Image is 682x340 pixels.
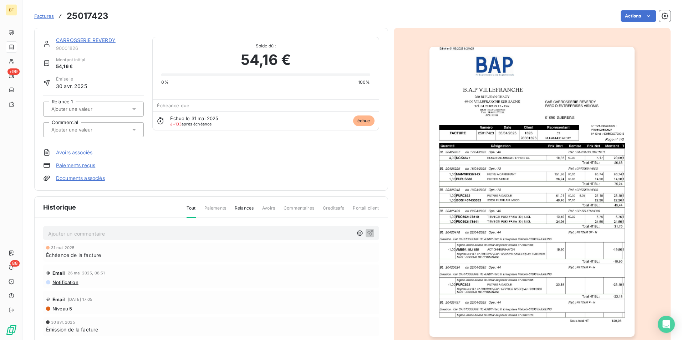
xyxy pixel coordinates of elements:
[56,175,105,182] a: Documents associés
[68,271,105,275] span: 26 mai 2025, 08:51
[187,205,196,218] span: Tout
[323,205,345,217] span: Creditsafe
[52,297,66,302] span: Email
[358,79,370,86] span: 100%
[56,162,95,169] a: Paiements reçus
[56,149,92,156] a: Avoirs associés
[6,4,17,16] div: BF
[34,12,54,20] a: Factures
[157,103,189,108] span: Échéance due
[204,205,226,217] span: Paiements
[170,122,212,126] span: après échéance
[170,115,218,121] span: Échue le 31 mai 2025
[67,10,108,22] h3: 25017423
[6,324,17,336] img: Logo LeanPay
[51,106,122,112] input: Ajouter une valeur
[56,57,85,63] span: Montant initial
[7,68,20,75] span: +99
[353,205,379,217] span: Portail client
[170,122,182,127] span: J+103
[52,306,72,311] span: Niveau 5
[429,47,635,337] img: invoice_thumbnail
[235,205,254,217] span: Relances
[43,202,76,212] span: Historique
[51,320,75,324] span: 30 avr. 2025
[56,63,85,70] span: 54,16 €
[51,246,75,250] span: 31 mai 2025
[621,10,656,22] button: Actions
[52,270,66,276] span: Email
[56,82,87,90] span: 30 avr. 2025
[161,43,370,49] span: Solde dû :
[56,37,116,43] a: CARROSSERIE REVERDY
[658,316,675,333] div: Open Intercom Messenger
[56,45,144,51] span: 90001826
[284,205,314,217] span: Commentaires
[10,260,20,267] span: 88
[68,297,93,302] span: [DATE] 17:05
[52,279,78,285] span: Notification
[353,115,375,126] span: échue
[46,326,98,333] span: Émission de la facture
[161,79,168,86] span: 0%
[56,76,87,82] span: Émise le
[241,49,291,71] span: 54,16 €
[46,251,101,259] span: Échéance de la facture
[34,13,54,19] span: Factures
[51,127,122,133] input: Ajouter une valeur
[262,205,275,217] span: Avoirs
